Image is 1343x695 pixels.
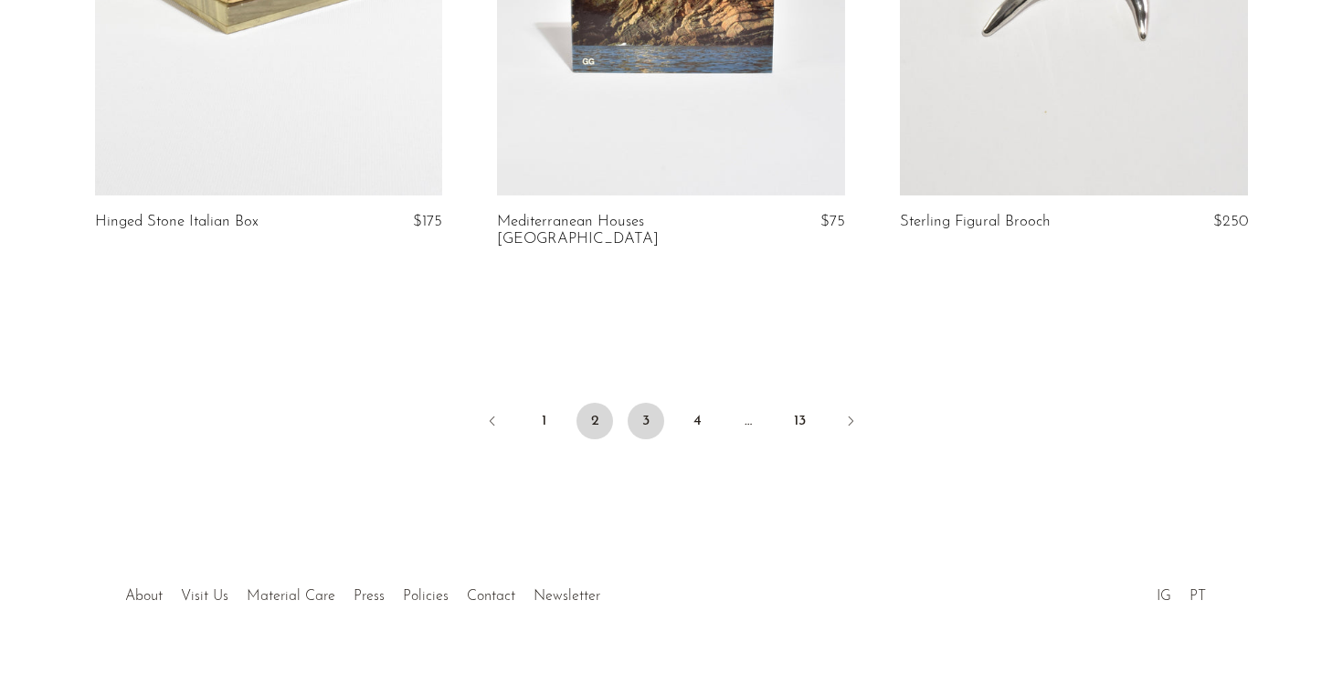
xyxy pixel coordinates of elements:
[125,589,163,604] a: About
[354,589,385,604] a: Press
[832,403,869,443] a: Next
[730,403,767,439] span: …
[820,214,845,229] span: $75
[525,403,562,439] a: 1
[679,403,715,439] a: 4
[781,403,818,439] a: 13
[1147,574,1215,609] ul: Social Medias
[628,403,664,439] a: 3
[116,574,609,609] ul: Quick links
[413,214,442,229] span: $175
[95,214,259,230] a: Hinged Stone Italian Box
[576,403,613,439] span: 2
[403,589,449,604] a: Policies
[474,403,511,443] a: Previous
[1157,589,1171,604] a: IG
[900,214,1051,230] a: Sterling Figural Brooch
[1190,589,1206,604] a: PT
[467,589,515,604] a: Contact
[181,589,228,604] a: Visit Us
[1213,214,1248,229] span: $250
[247,589,335,604] a: Material Care
[497,214,730,247] a: Mediterranean Houses [GEOGRAPHIC_DATA]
